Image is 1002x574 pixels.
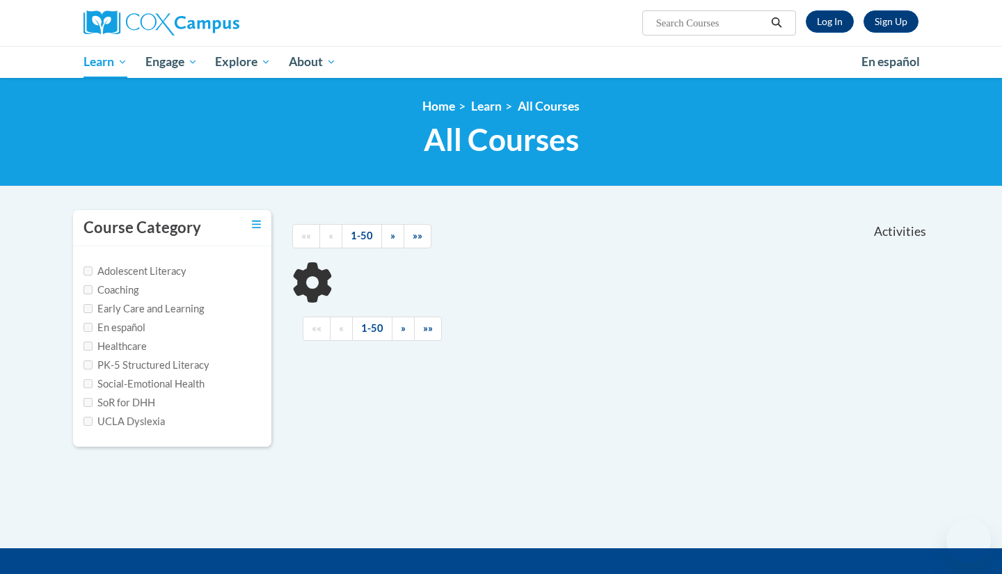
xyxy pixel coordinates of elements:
span: About [289,54,336,70]
a: Learn [471,99,502,113]
span: » [401,322,406,334]
span: »» [413,230,422,241]
a: 1-50 [352,317,392,341]
a: Explore [206,46,280,78]
span: Learn [83,54,127,70]
a: Previous [330,317,353,341]
input: Checkbox for Options [83,266,93,276]
img: Cox Campus [83,10,239,35]
a: Next [392,317,415,341]
span: « [328,230,333,241]
input: Checkbox for Options [83,398,93,407]
span: »» [423,322,433,334]
a: En español [852,47,929,77]
a: 1-50 [342,224,382,248]
span: «« [312,322,321,334]
a: Learn [74,46,136,78]
a: Home [422,99,455,113]
span: Explore [215,54,271,70]
a: Cox Campus [83,10,348,35]
span: « [339,322,344,334]
label: Healthcare [83,339,147,354]
span: En español [861,54,920,69]
div: Main menu [63,46,939,78]
input: Checkbox for Options [83,417,93,426]
label: Coaching [83,282,138,298]
label: Adolescent Literacy [83,264,186,279]
a: Previous [319,224,342,248]
label: SoR for DHH [83,395,155,410]
a: About [280,46,345,78]
a: Next [381,224,404,248]
label: Social-Emotional Health [83,376,205,392]
input: Checkbox for Options [83,285,93,294]
input: Checkbox for Options [83,360,93,369]
a: End [404,224,431,248]
a: Begining [303,317,331,341]
input: Checkbox for Options [83,342,93,351]
span: Engage [145,54,198,70]
input: Checkbox for Options [83,379,93,388]
label: En español [83,320,145,335]
a: Log In [806,10,854,33]
input: Checkbox for Options [83,323,93,332]
a: Toggle collapse [252,217,261,232]
a: Begining [292,224,320,248]
label: PK-5 Structured Literacy [83,358,209,373]
label: UCLA Dyslexia [83,414,165,429]
a: All Courses [518,99,580,113]
span: » [390,230,395,241]
label: Early Care and Learning [83,301,204,317]
input: Checkbox for Options [83,304,93,313]
iframe: Button to launch messaging window [946,518,991,563]
span: Activities [874,224,926,239]
h3: Course Category [83,217,201,239]
a: Register [864,10,918,33]
a: Engage [136,46,207,78]
input: Search Courses [655,15,766,31]
a: End [414,317,442,341]
button: Search [766,15,787,31]
span: All Courses [424,121,579,158]
span: «« [301,230,311,241]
